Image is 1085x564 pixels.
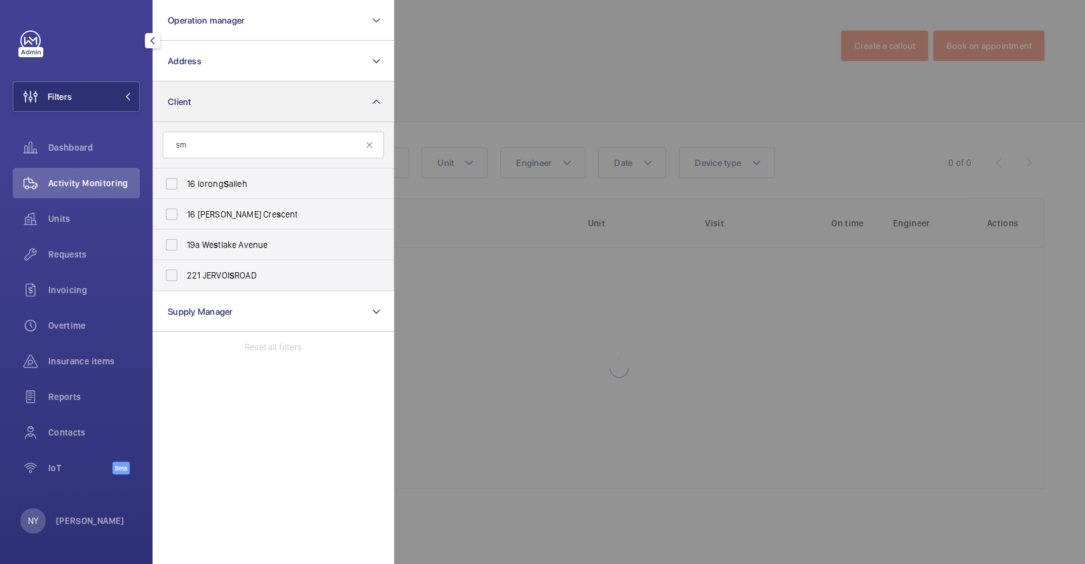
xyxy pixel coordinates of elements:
span: IoT [48,462,113,474]
p: [PERSON_NAME] [56,514,125,527]
span: Dashboard [48,141,140,154]
span: Activity Monitoring [48,177,140,189]
span: Overtime [48,319,140,332]
span: Units [48,212,140,225]
button: Filters [13,81,140,112]
span: Beta [113,462,130,474]
span: Contacts [48,426,140,439]
p: NY [28,514,38,527]
span: Invoicing [48,284,140,296]
span: Insurance items [48,355,140,368]
span: Reports [48,390,140,403]
span: Filters [48,90,72,103]
span: Requests [48,248,140,261]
